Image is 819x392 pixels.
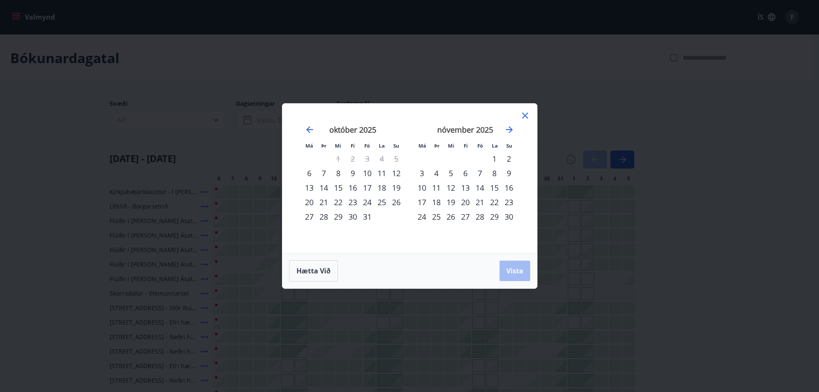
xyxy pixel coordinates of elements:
[331,195,346,209] div: 22
[504,125,514,135] div: Move forward to switch to the next month.
[429,195,444,209] td: Choose þriðjudagur, 18. nóvember 2025 as your check-in date. It’s available.
[389,195,404,209] div: 26
[473,195,487,209] div: 21
[389,180,404,195] div: 19
[429,180,444,195] div: 11
[415,195,429,209] td: Choose mánudagur, 17. nóvember 2025 as your check-in date. It’s available.
[389,166,404,180] td: Choose sunnudagur, 12. október 2025 as your check-in date. It’s available.
[302,209,317,224] td: Choose mánudagur, 27. október 2025 as your check-in date. It’s available.
[502,195,516,209] div: 23
[346,195,360,209] div: 23
[415,209,429,224] td: Choose mánudagur, 24. nóvember 2025 as your check-in date. It’s available.
[289,260,338,282] button: Hætta við
[502,195,516,209] td: Choose sunnudagur, 23. nóvember 2025 as your check-in date. It’s available.
[389,180,404,195] td: Choose sunnudagur, 19. október 2025 as your check-in date. It’s available.
[364,142,370,149] small: Fö
[492,142,498,149] small: La
[502,151,516,166] div: 2
[487,151,502,166] td: Choose laugardagur, 1. nóvember 2025 as your check-in date. It’s available.
[331,151,346,166] td: Not available. miðvikudagur, 1. október 2025
[487,195,502,209] td: Choose laugardagur, 22. nóvember 2025 as your check-in date. It’s available.
[506,142,512,149] small: Su
[360,209,375,224] div: 31
[360,151,375,166] td: Not available. föstudagur, 3. október 2025
[437,125,493,135] strong: nóvember 2025
[458,195,473,209] td: Choose fimmtudagur, 20. nóvember 2025 as your check-in date. It’s available.
[317,209,331,224] div: 28
[302,166,317,180] div: 6
[487,209,502,224] div: 29
[464,142,468,149] small: Fi
[415,195,429,209] div: 17
[429,166,444,180] td: Choose þriðjudagur, 4. nóvember 2025 as your check-in date. It’s available.
[335,142,341,149] small: Mi
[415,180,429,195] td: Choose mánudagur, 10. nóvember 2025 as your check-in date. It’s available.
[444,195,458,209] td: Choose miðvikudagur, 19. nóvember 2025 as your check-in date. It’s available.
[502,166,516,180] td: Choose sunnudagur, 9. nóvember 2025 as your check-in date. It’s available.
[444,166,458,180] div: 5
[331,180,346,195] td: Choose miðvikudagur, 15. október 2025 as your check-in date. It’s available.
[502,180,516,195] td: Choose sunnudagur, 16. nóvember 2025 as your check-in date. It’s available.
[473,180,487,195] td: Choose föstudagur, 14. nóvember 2025 as your check-in date. It’s available.
[502,209,516,224] div: 30
[346,166,360,180] div: 9
[502,209,516,224] td: Choose sunnudagur, 30. nóvember 2025 as your check-in date. It’s available.
[473,180,487,195] div: 14
[360,195,375,209] div: 24
[389,195,404,209] td: Choose sunnudagur, 26. október 2025 as your check-in date. It’s available.
[302,166,317,180] td: Choose mánudagur, 6. október 2025 as your check-in date. It’s available.
[473,209,487,224] div: 28
[418,142,426,149] small: Má
[458,209,473,224] td: Choose fimmtudagur, 27. nóvember 2025 as your check-in date. It’s available.
[302,195,317,209] td: Choose mánudagur, 20. október 2025 as your check-in date. It’s available.
[444,166,458,180] td: Choose miðvikudagur, 5. nóvember 2025 as your check-in date. It’s available.
[379,142,385,149] small: La
[346,209,360,224] div: 30
[487,166,502,180] div: 8
[473,209,487,224] td: Choose föstudagur, 28. nóvember 2025 as your check-in date. It’s available.
[429,209,444,224] div: 25
[375,166,389,180] td: Choose laugardagur, 11. október 2025 as your check-in date. It’s available.
[429,209,444,224] td: Choose þriðjudagur, 25. nóvember 2025 as your check-in date. It’s available.
[487,209,502,224] td: Choose laugardagur, 29. nóvember 2025 as your check-in date. It’s available.
[458,180,473,195] td: Choose fimmtudagur, 13. nóvember 2025 as your check-in date. It’s available.
[389,151,404,166] td: Not available. sunnudagur, 5. október 2025
[331,166,346,180] td: Choose miðvikudagur, 8. október 2025 as your check-in date. It’s available.
[502,180,516,195] div: 16
[444,209,458,224] div: 26
[502,151,516,166] td: Choose sunnudagur, 2. nóvember 2025 as your check-in date. It’s available.
[302,209,317,224] div: 27
[375,195,389,209] div: 25
[360,195,375,209] td: Choose föstudagur, 24. október 2025 as your check-in date. It’s available.
[317,209,331,224] td: Choose þriðjudagur, 28. október 2025 as your check-in date. It’s available.
[302,195,317,209] div: 20
[317,180,331,195] div: 14
[317,180,331,195] td: Choose þriðjudagur, 14. október 2025 as your check-in date. It’s available.
[346,180,360,195] div: 16
[502,166,516,180] div: 9
[458,166,473,180] div: 6
[458,209,473,224] div: 27
[429,195,444,209] div: 18
[473,195,487,209] td: Choose föstudagur, 21. nóvember 2025 as your check-in date. It’s available.
[415,166,429,180] div: 3
[444,180,458,195] div: 12
[473,166,487,180] td: Choose föstudagur, 7. nóvember 2025 as your check-in date. It’s available.
[317,166,331,180] td: Choose þriðjudagur, 7. október 2025 as your check-in date. It’s available.
[317,166,331,180] div: 7
[331,209,346,224] td: Choose miðvikudagur, 29. október 2025 as your check-in date. It’s available.
[293,114,527,243] div: Calendar
[305,125,315,135] div: Move backward to switch to the previous month.
[448,142,454,149] small: Mi
[487,180,502,195] div: 15
[458,180,473,195] div: 13
[375,166,389,180] div: 11
[346,166,360,180] td: Choose fimmtudagur, 9. október 2025 as your check-in date. It’s available.
[331,180,346,195] div: 15
[346,180,360,195] td: Choose fimmtudagur, 16. október 2025 as your check-in date. It’s available.
[487,195,502,209] div: 22
[346,195,360,209] td: Choose fimmtudagur, 23. október 2025 as your check-in date. It’s available.
[375,180,389,195] td: Choose laugardagur, 18. október 2025 as your check-in date. It’s available.
[375,151,389,166] td: Not available. laugardagur, 4. október 2025
[487,180,502,195] td: Choose laugardagur, 15. nóvember 2025 as your check-in date. It’s available.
